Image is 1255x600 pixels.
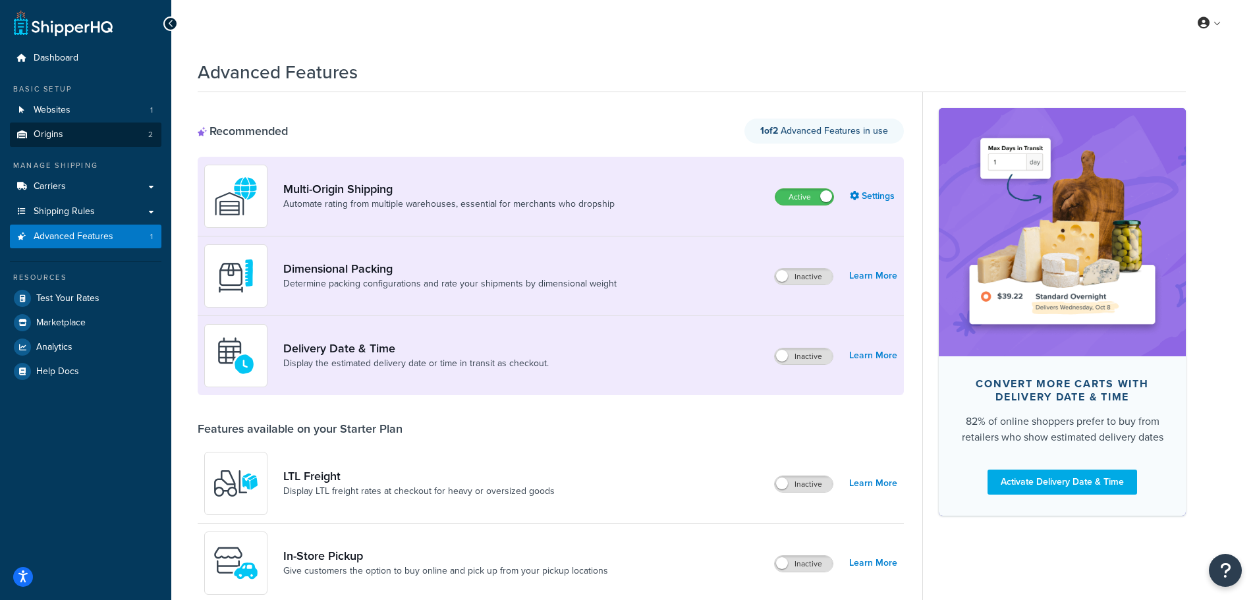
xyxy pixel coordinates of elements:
a: In-Store Pickup [283,549,608,563]
label: Inactive [775,556,833,572]
a: Learn More [849,346,897,365]
a: Multi-Origin Shipping [283,182,615,196]
img: DTVBYsAAAAAASUVORK5CYII= [213,253,259,299]
a: Marketplace [10,311,161,335]
a: Dimensional Packing [283,261,617,276]
span: 1 [150,105,153,116]
span: Carriers [34,181,66,192]
a: Give customers the option to buy online and pick up from your pickup locations [283,564,608,578]
a: Analytics [10,335,161,359]
label: Inactive [775,269,833,285]
div: Recommended [198,124,288,138]
span: Shipping Rules [34,206,95,217]
a: Dashboard [10,46,161,70]
img: feature-image-ddt-36eae7f7280da8017bfb280eaccd9c446f90b1fe08728e4019434db127062ab4.png [959,128,1166,336]
img: y79ZsPf0fXUFUhFXDzUgf+ktZg5F2+ohG75+v3d2s1D9TjoU8PiyCIluIjV41seZevKCRuEjTPPOKHJsQcmKCXGdfprl3L4q7... [213,460,259,506]
span: Marketplace [36,317,86,329]
a: Delivery Date & Time [283,341,549,356]
li: Advanced Features [10,225,161,249]
label: Inactive [775,348,833,364]
a: Display LTL freight rates at checkout for heavy or oversized goods [283,485,555,498]
span: Help Docs [36,366,79,377]
a: Learn More [849,474,897,493]
div: Features available on your Starter Plan [198,422,403,436]
a: Learn More [849,554,897,572]
label: Inactive [775,476,833,492]
div: Basic Setup [10,84,161,95]
a: Websites1 [10,98,161,123]
a: Advanced Features1 [10,225,161,249]
span: Websites [34,105,70,116]
img: gfkeb5ejjkALwAAAABJRU5ErkJggg== [213,333,259,379]
div: Manage Shipping [10,160,161,171]
span: Origins [34,129,63,140]
button: Open Resource Center [1209,554,1242,587]
a: Settings [850,187,897,205]
a: Determine packing configurations and rate your shipments by dimensional weight [283,277,617,290]
li: Origins [10,123,161,147]
a: Test Your Rates [10,286,161,310]
span: Dashboard [34,53,78,64]
div: Resources [10,272,161,283]
span: Advanced Features in use [760,124,888,138]
div: Convert more carts with delivery date & time [960,377,1165,404]
img: WatD5o0RtDAAAAAElFTkSuQmCC [213,173,259,219]
a: Help Docs [10,360,161,383]
strong: 1 of 2 [760,124,778,138]
a: Carriers [10,175,161,199]
a: Origins2 [10,123,161,147]
h1: Advanced Features [198,59,358,85]
span: 2 [148,129,153,140]
img: wfgcfpwTIucLEAAAAASUVORK5CYII= [213,540,259,586]
span: Analytics [36,342,72,353]
a: Shipping Rules [10,200,161,224]
span: Advanced Features [34,231,113,242]
div: 82% of online shoppers prefer to buy from retailers who show estimated delivery dates [960,414,1165,445]
a: Automate rating from multiple warehouses, essential for merchants who dropship [283,198,615,211]
span: Test Your Rates [36,293,99,304]
label: Active [775,189,833,205]
a: LTL Freight [283,469,555,483]
li: Websites [10,98,161,123]
a: Display the estimated delivery date or time in transit as checkout. [283,357,549,370]
span: 1 [150,231,153,242]
a: Activate Delivery Date & Time [988,470,1137,495]
a: Learn More [849,267,897,285]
